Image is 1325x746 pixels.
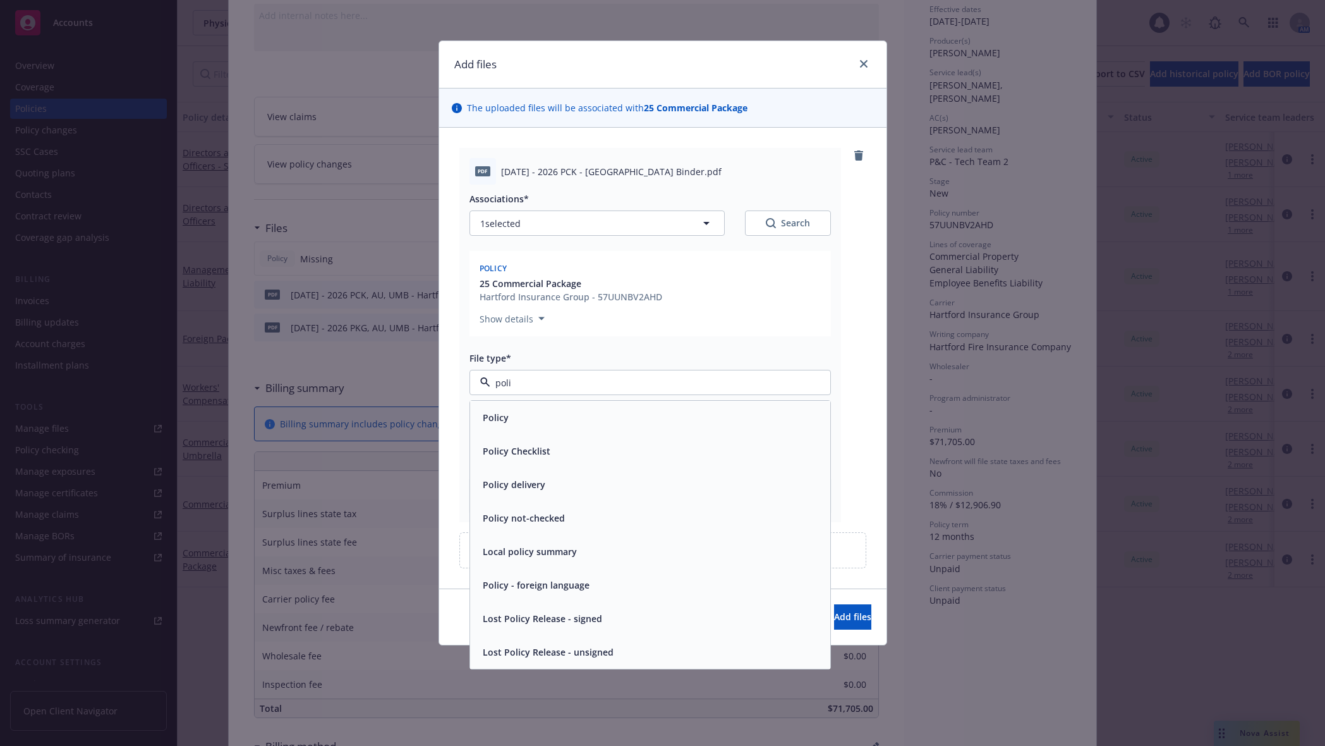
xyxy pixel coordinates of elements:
span: 25 Commercial Package [480,277,581,290]
button: 25 Commercial Package [480,277,662,290]
span: File type* [469,352,511,364]
span: Policy [480,263,507,274]
button: Show details [475,311,550,326]
div: Hartford Insurance Group - 57UUNBV2AHD [480,290,662,303]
